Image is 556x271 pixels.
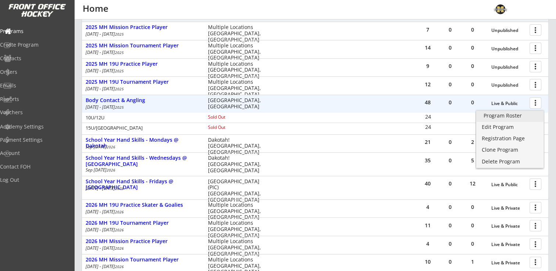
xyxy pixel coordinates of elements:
[115,86,124,91] em: 2025
[482,147,538,152] div: Clone Program
[462,100,484,105] div: 0
[86,155,200,167] div: School Year Hand Skills - Wednesdays @ [GEOGRAPHIC_DATA]
[86,168,198,172] div: Sep [DATE]
[417,205,439,210] div: 4
[208,178,266,203] div: [GEOGRAPHIC_DATA] (PIC) [GEOGRAPHIC_DATA], [GEOGRAPHIC_DATA]
[86,264,198,269] div: [DATE] - [DATE]
[86,97,200,104] div: Body Contact & Angling
[491,101,526,106] div: Live & Public
[530,24,541,36] button: more_vert
[482,124,538,130] div: Edit Program
[86,79,200,85] div: 2025 MH 19U Tournament Player
[439,181,461,186] div: 0
[439,259,461,264] div: 0
[491,28,526,33] div: Unpublished
[86,24,200,30] div: 2025 MH Mission Practice Player
[439,64,461,69] div: 0
[462,158,484,163] div: 5
[491,46,526,51] div: Unpublished
[462,45,484,50] div: 0
[417,27,439,32] div: 7
[482,136,538,141] div: Registration Page
[462,140,484,145] div: 2
[491,182,526,187] div: Live & Public
[482,159,538,164] div: Delete Program
[439,100,461,105] div: 0
[417,114,439,119] div: 24
[417,241,439,246] div: 4
[491,206,526,211] div: Live & Private
[208,43,266,61] div: Multiple Locations [GEOGRAPHIC_DATA], [GEOGRAPHIC_DATA]
[208,61,266,79] div: Multiple Locations [GEOGRAPHIC_DATA], [GEOGRAPHIC_DATA]
[208,202,266,220] div: Multiple Locations [GEOGRAPHIC_DATA], [GEOGRAPHIC_DATA]
[208,97,266,110] div: [GEOGRAPHIC_DATA], [GEOGRAPHIC_DATA]
[476,122,544,133] a: Edit Program
[86,137,200,149] div: School Year Hand Skills - Mondays @ Dakotah
[107,167,115,173] em: 2026
[530,202,541,213] button: more_vert
[86,246,198,250] div: [DATE] - [DATE]
[208,220,266,238] div: Multiple Locations [GEOGRAPHIC_DATA], [GEOGRAPHIC_DATA]
[417,100,439,105] div: 48
[86,69,198,73] div: [DATE] - [DATE]
[115,32,124,37] em: 2025
[462,241,484,246] div: 0
[439,158,461,163] div: 0
[86,126,198,130] div: 15U/[GEOGRAPHIC_DATA]
[462,259,484,264] div: 1
[439,82,461,87] div: 0
[115,209,124,214] em: 2026
[530,178,541,190] button: more_vert
[86,210,198,214] div: [DATE] - [DATE]
[417,64,439,69] div: 9
[530,61,541,72] button: more_vert
[86,220,200,226] div: 2026 MH 19U Tournament Player
[107,144,115,149] em: 2026
[462,27,484,32] div: 0
[530,257,541,268] button: more_vert
[491,224,526,229] div: Live & Private
[86,87,198,91] div: [DATE] - [DATE]
[417,45,439,50] div: 14
[86,257,200,263] div: 2026 MH Mission Tournament Player
[439,205,461,210] div: 0
[86,61,200,67] div: 2025 MH 19U Practice Player
[208,155,266,173] div: Dakotah! [GEOGRAPHIC_DATA], [GEOGRAPHIC_DATA]
[417,223,439,228] div: 11
[417,259,439,264] div: 10
[86,202,200,208] div: 2026 MH 19U Practice Skater & Goalies
[439,223,461,228] div: 0
[439,140,461,145] div: 0
[86,178,200,191] div: School Year Hand Skills - Fridays @ [GEOGRAPHIC_DATA]
[462,223,484,228] div: 0
[476,134,544,145] a: Registration Page
[115,50,124,55] em: 2025
[115,68,124,73] em: 2025
[491,83,526,88] div: Unpublished
[86,105,198,109] div: [DATE] - [DATE]
[86,145,198,149] div: Sep [DATE]
[208,137,266,155] div: Dakotah! [GEOGRAPHIC_DATA], [GEOGRAPHIC_DATA]
[417,140,439,145] div: 21
[530,97,541,109] button: more_vert
[462,205,484,210] div: 0
[417,181,439,186] div: 40
[417,124,439,130] div: 24
[417,82,439,87] div: 12
[530,79,541,90] button: more_vert
[86,115,198,120] div: 10U/12U
[86,32,198,36] div: [DATE] - [DATE]
[462,181,484,186] div: 12
[530,43,541,54] button: more_vert
[462,64,484,69] div: 0
[115,227,124,232] em: 2026
[439,45,461,50] div: 0
[491,242,526,247] div: Live & Private
[208,238,266,257] div: Multiple Locations [GEOGRAPHIC_DATA], [GEOGRAPHIC_DATA]
[462,82,484,87] div: 0
[86,228,198,232] div: [DATE] - [DATE]
[115,105,124,110] em: 2025
[208,24,266,43] div: Multiple Locations [GEOGRAPHIC_DATA], [GEOGRAPHIC_DATA]
[86,43,200,49] div: 2025 MH Mission Tournament Player
[86,50,198,55] div: [DATE] - [DATE]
